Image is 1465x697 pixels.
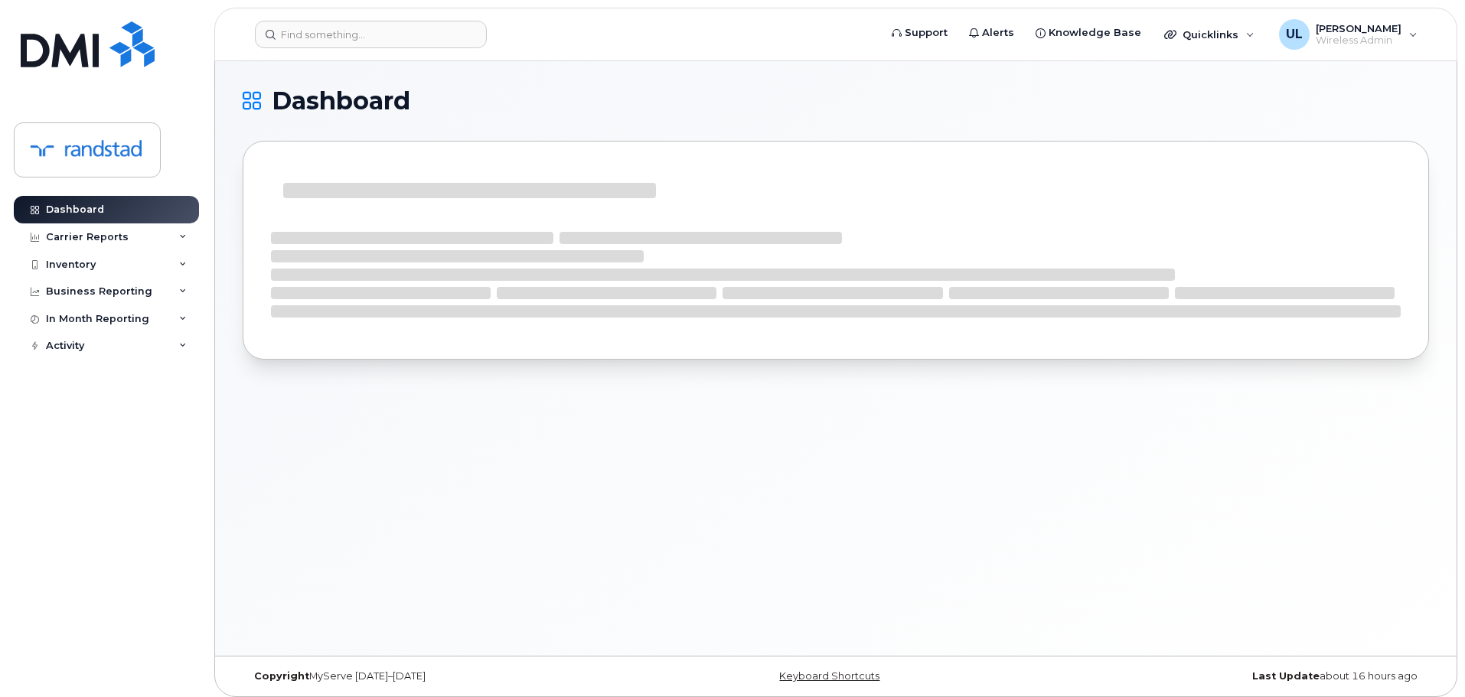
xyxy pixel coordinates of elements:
[1252,670,1320,682] strong: Last Update
[1033,670,1429,682] div: about 16 hours ago
[779,670,879,682] a: Keyboard Shortcuts
[272,90,410,112] span: Dashboard
[243,670,638,682] div: MyServe [DATE]–[DATE]
[254,670,309,682] strong: Copyright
